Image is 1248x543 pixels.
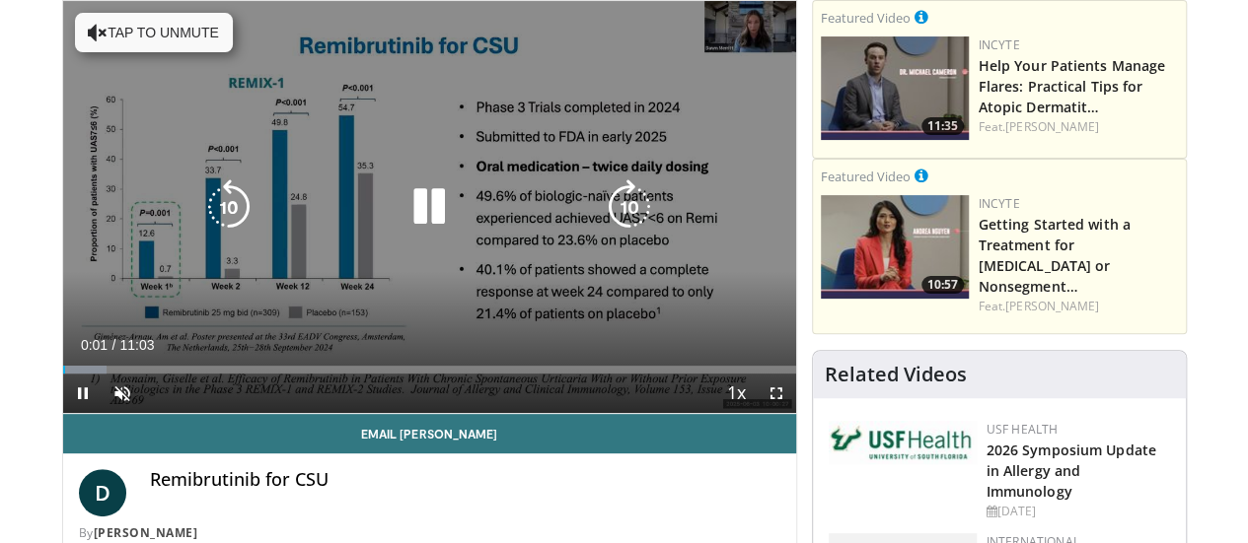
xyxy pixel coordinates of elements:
[921,276,964,294] span: 10:57
[757,373,796,413] button: Fullscreen
[821,36,969,140] img: 601112bd-de26-4187-b266-f7c9c3587f14.png.150x105_q85_crop-smart_upscale.jpg
[987,441,1156,501] a: 2026 Symposium Update in Allergy and Immunology
[81,337,108,353] span: 0:01
[821,9,911,27] small: Featured Video
[150,469,780,491] h4: Remibrutinib for CSU
[829,421,977,464] img: 6ba8804a-8538-4002-95e7-a8f8012d4a11.png.150x105_q85_autocrop_double_scale_upscale_version-0.2.jpg
[979,56,1166,116] a: Help Your Patients Manage Flares: Practical Tips for Atopic Dermatit…
[1005,118,1099,135] a: [PERSON_NAME]
[979,298,1178,315] div: Feat.
[821,195,969,299] a: 10:57
[987,421,1059,438] a: USF Health
[979,118,1178,136] div: Feat.
[63,414,796,453] a: Email [PERSON_NAME]
[821,195,969,299] img: e02a99de-beb8-4d69-a8cb-018b1ffb8f0c.png.150x105_q85_crop-smart_upscale.jpg
[717,373,757,413] button: Playback Rate
[75,13,233,52] button: Tap to unmute
[63,373,103,413] button: Pause
[921,117,964,135] span: 11:35
[119,337,154,353] span: 11:03
[63,366,796,373] div: Progress Bar
[103,373,142,413] button: Unmute
[112,337,116,353] span: /
[94,524,198,541] a: [PERSON_NAME]
[79,524,780,542] div: By
[63,1,796,414] video-js: Video Player
[979,215,1131,296] a: Getting Started with a Treatment for [MEDICAL_DATA] or Nonsegment…
[979,195,1020,212] a: Incyte
[987,503,1170,520] div: [DATE]
[79,469,126,516] a: D
[821,36,969,140] a: 11:35
[979,36,1020,53] a: Incyte
[1005,298,1099,314] a: [PERSON_NAME]
[825,363,967,386] h4: Related Videos
[821,168,911,185] small: Featured Video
